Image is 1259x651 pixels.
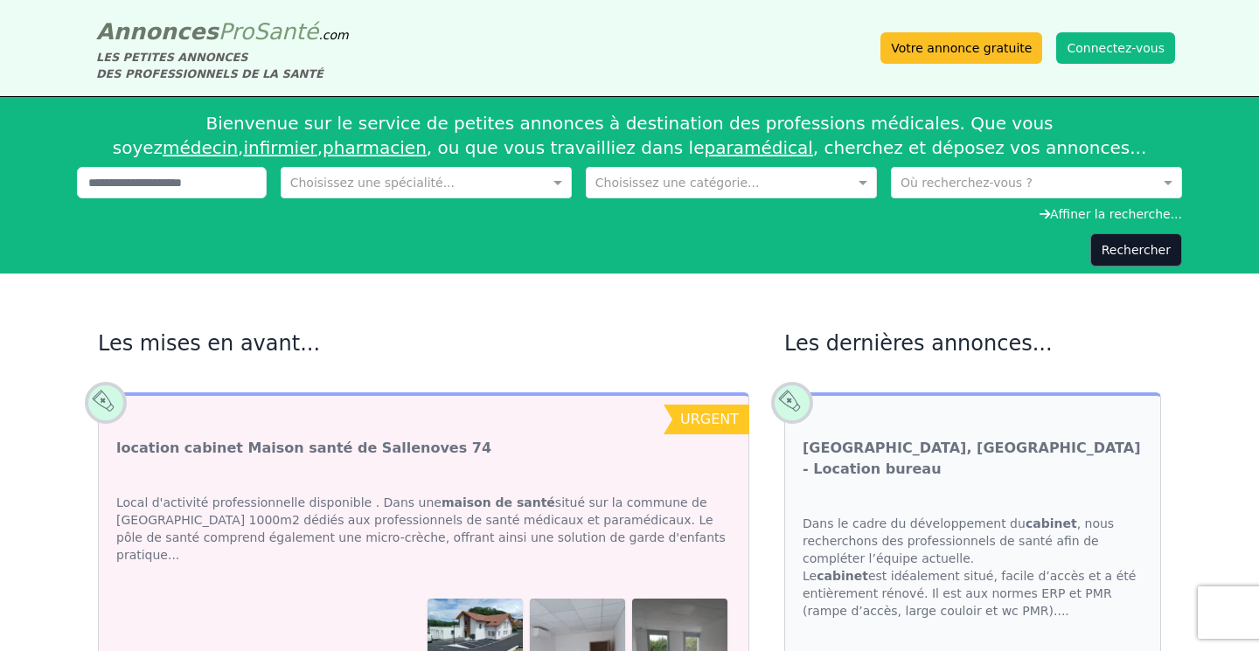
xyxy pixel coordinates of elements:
[1056,32,1175,64] button: Connectez-vous
[1090,233,1182,267] button: Rechercher
[96,18,219,45] span: Annonces
[77,205,1182,223] div: Affiner la recherche...
[323,137,427,158] a: pharmacien
[163,137,238,158] a: médecin
[254,18,318,45] span: Santé
[817,569,868,583] strong: cabinet
[98,329,749,357] h2: Les mises en avant...
[785,497,1160,637] div: Dans le cadre du développement du , nous recherchons des professionnels de santé afin de compléte...
[704,137,812,158] a: paramédical
[318,28,348,42] span: .com
[803,438,1143,480] a: [GEOGRAPHIC_DATA], [GEOGRAPHIC_DATA] - Location bureau
[116,438,491,459] a: location cabinet Maison santé de Sallenoves 74
[680,411,739,427] span: urgent
[99,476,748,581] div: Local d'activité professionnelle disponible . Dans une situé sur la commune de [GEOGRAPHIC_DATA] ...
[96,49,349,82] div: LES PETITES ANNONCES DES PROFESSIONNELS DE LA SANTÉ
[442,495,555,509] strong: maison de santé
[784,329,1161,357] h2: Les dernières annonces...
[243,137,316,158] a: infirmier
[1026,516,1077,530] strong: cabinet
[219,18,254,45] span: Pro
[880,32,1042,64] a: Votre annonce gratuite
[77,104,1182,167] div: Bienvenue sur le service de petites annonces à destination des professions médicales. Que vous so...
[96,18,349,45] a: AnnoncesProSanté.com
